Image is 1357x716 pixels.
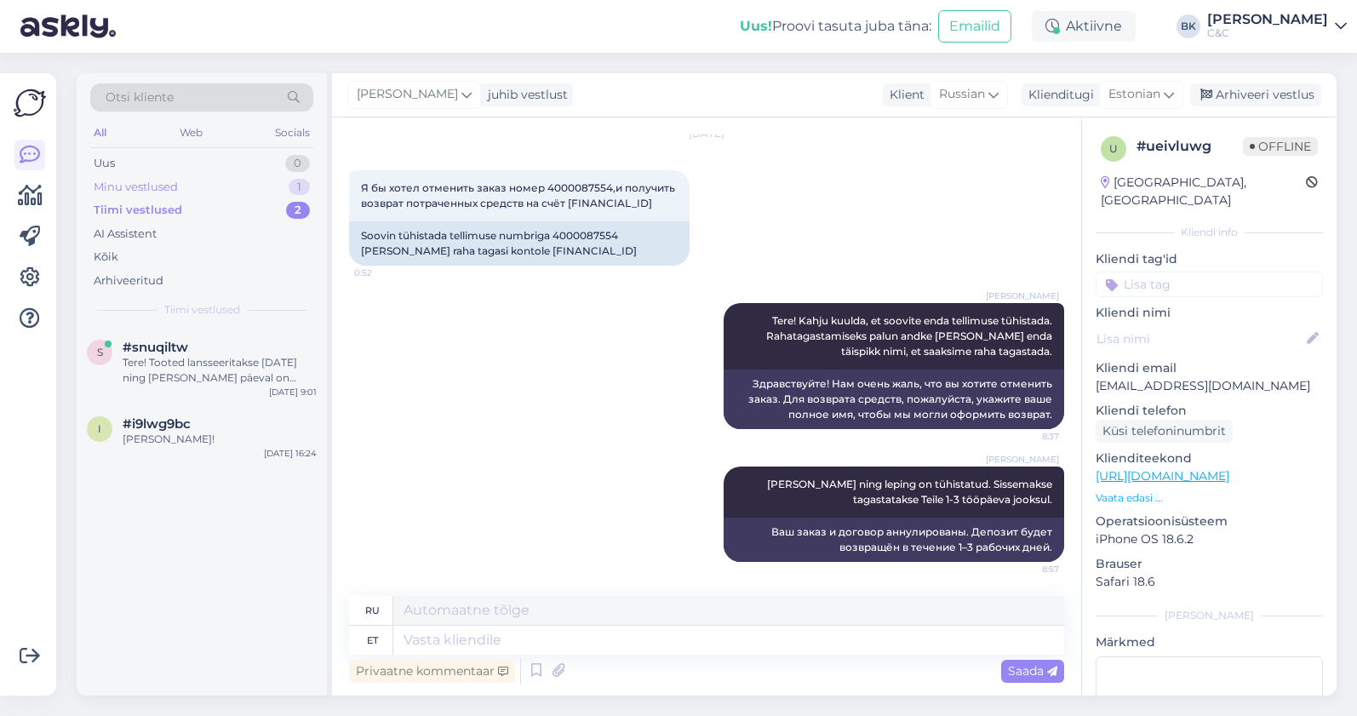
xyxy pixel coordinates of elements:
[94,202,182,219] div: Tiimi vestlused
[1177,14,1200,38] div: BK
[767,478,1055,506] span: [PERSON_NAME] ning leping on tühistatud. Sissemakse tagastatakse Teile 1-3 tööpäeva jooksul.
[285,155,310,172] div: 0
[938,10,1011,43] button: Emailid
[1096,468,1229,484] a: [URL][DOMAIN_NAME]
[367,626,378,655] div: et
[1096,225,1323,240] div: Kliendi info
[1096,573,1323,591] p: Safari 18.6
[740,18,772,34] b: Uus!
[883,86,925,104] div: Klient
[94,249,118,266] div: Kõik
[1108,85,1160,104] span: Estonian
[995,430,1059,443] span: 8:37
[1096,450,1323,467] p: Klienditeekond
[1096,329,1303,348] input: Lisa nimi
[264,447,317,460] div: [DATE] 16:24
[97,346,103,358] span: s
[349,221,690,266] div: Soovin tühistada tellimuse numbriga 4000087554 [PERSON_NAME] raha tagasi kontole [FINANCIAL_ID]
[481,86,568,104] div: juhib vestlust
[94,179,178,196] div: Minu vestlused
[269,386,317,398] div: [DATE] 9:01
[361,181,678,209] span: Я бы хотел отменить заказ номер 4000087554,и получить возврат потраченных средств на счёт [FINANC...
[1096,250,1323,268] p: Kliendi tag'id
[106,89,174,106] span: Otsi kliente
[123,340,188,355] span: #snuqiltw
[986,289,1059,302] span: [PERSON_NAME]
[1096,555,1323,573] p: Brauser
[94,155,115,172] div: Uus
[123,432,317,447] div: [PERSON_NAME]!
[286,202,310,219] div: 2
[357,85,458,104] span: [PERSON_NAME]
[164,302,240,318] span: Tiimi vestlused
[1207,13,1328,26] div: [PERSON_NAME]
[1101,174,1306,209] div: [GEOGRAPHIC_DATA], [GEOGRAPHIC_DATA]
[1096,608,1323,623] div: [PERSON_NAME]
[1207,26,1328,40] div: C&C
[1096,420,1233,443] div: Küsi telefoninumbrit
[1032,11,1136,42] div: Aktiivne
[289,179,310,196] div: 1
[1096,530,1323,548] p: iPhone OS 18.6.2
[1022,86,1094,104] div: Klienditugi
[995,563,1059,576] span: 8:57
[1096,513,1323,530] p: Operatsioonisüsteem
[939,85,985,104] span: Russian
[724,369,1064,429] div: Здравствуйте! Нам очень жаль, что вы хотите отменить заказ. Для возврата средств, пожалуйста, ука...
[1096,402,1323,420] p: Kliendi telefon
[1096,490,1323,506] p: Vaata edasi ...
[123,355,317,386] div: Tere! Tooted lansseeritakse [DATE] ning [PERSON_NAME] päeval on poodides olemas näidismudelid nin...
[123,416,191,432] span: #i9lwg9bc
[1008,663,1057,679] span: Saada
[1243,137,1318,156] span: Offline
[90,122,110,144] div: All
[354,266,418,279] span: 0:52
[986,453,1059,466] span: [PERSON_NAME]
[365,596,380,625] div: ru
[94,226,157,243] div: AI Assistent
[94,272,163,289] div: Arhiveeritud
[1096,304,1323,322] p: Kliendi nimi
[766,314,1055,358] span: Tere! Kahju kuulda, et soovite enda tellimuse tühistada. Rahatagastamiseks palun andke [PERSON_NA...
[1137,136,1243,157] div: # ueivluwg
[14,87,46,119] img: Askly Logo
[1190,83,1321,106] div: Arhiveeri vestlus
[272,122,313,144] div: Socials
[1096,359,1323,377] p: Kliendi email
[1109,142,1118,155] span: u
[1096,633,1323,651] p: Märkmed
[176,122,206,144] div: Web
[98,422,101,435] span: i
[724,518,1064,562] div: Ваш заказ и договор аннулированы. Депозит будет возвращён в течение 1–3 рабочих дней.
[740,16,931,37] div: Proovi tasuta juba täna:
[1096,377,1323,395] p: [EMAIL_ADDRESS][DOMAIN_NAME]
[1096,272,1323,297] input: Lisa tag
[349,660,515,683] div: Privaatne kommentaar
[1207,13,1347,40] a: [PERSON_NAME]C&C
